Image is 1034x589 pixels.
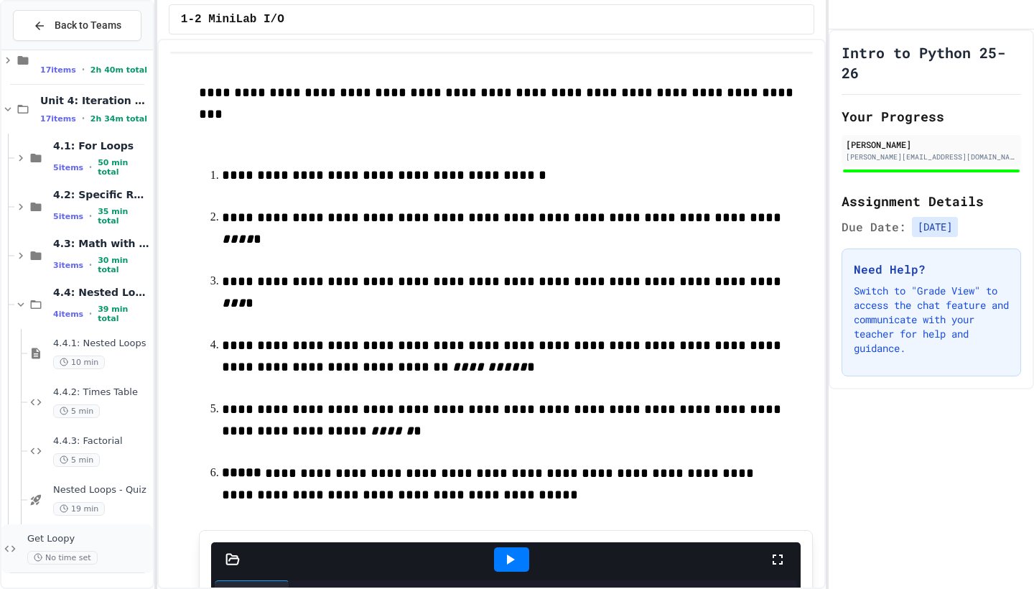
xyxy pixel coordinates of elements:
[842,218,906,236] span: Due Date:
[846,138,1017,151] div: [PERSON_NAME]
[89,259,92,271] span: •
[90,65,147,75] span: 2h 40m total
[854,261,1009,278] h3: Need Help?
[53,188,150,201] span: 4.2: Specific Ranges
[53,338,150,350] span: 4.4.1: Nested Loops
[53,237,150,250] span: 4.3: Math with Loops
[53,502,105,516] span: 19 min
[90,114,147,124] span: 2h 34m total
[40,94,150,107] span: Unit 4: Iteration and Random Numbers
[912,217,958,237] span: [DATE]
[27,551,98,565] span: No time set
[53,163,83,172] span: 5 items
[98,207,150,226] span: 35 min total
[53,356,105,369] span: 10 min
[53,453,100,467] span: 5 min
[40,114,76,124] span: 17 items
[53,484,150,496] span: Nested Loops - Quiz
[181,11,284,28] span: 1-2 MiniLab I/O
[89,210,92,222] span: •
[89,162,92,173] span: •
[40,65,76,75] span: 17 items
[846,152,1017,162] div: [PERSON_NAME][EMAIL_ADDRESS][DOMAIN_NAME]
[842,191,1021,211] h2: Assignment Details
[854,284,1009,356] p: Switch to "Grade View" to access the chat feature and communicate with your teacher for help and ...
[89,308,92,320] span: •
[55,18,121,33] span: Back to Teams
[13,10,141,41] button: Back to Teams
[98,305,150,323] span: 39 min total
[53,261,83,270] span: 3 items
[842,42,1021,83] h1: Intro to Python 25-26
[53,404,100,418] span: 5 min
[98,158,150,177] span: 50 min total
[842,106,1021,126] h2: Your Progress
[53,386,150,399] span: 4.4.2: Times Table
[53,212,83,221] span: 5 items
[53,286,150,299] span: 4.4: Nested Loops
[27,533,150,545] span: Get Loopy
[53,435,150,447] span: 4.4.3: Factorial
[98,256,150,274] span: 30 min total
[82,113,85,124] span: •
[82,64,85,75] span: •
[53,310,83,319] span: 4 items
[53,139,150,152] span: 4.1: For Loops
